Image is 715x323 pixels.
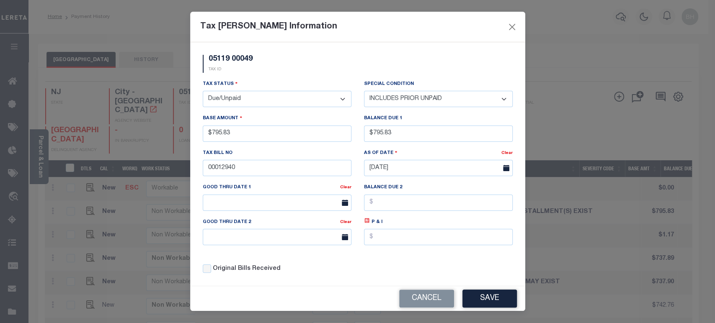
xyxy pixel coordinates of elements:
[364,115,402,122] label: Balance Due 1
[364,195,513,211] input: $
[462,290,517,308] button: Save
[203,126,351,142] input: $
[364,229,513,245] input: $
[203,80,238,88] label: Tax Status
[340,220,351,224] a: Clear
[372,219,382,226] label: P & I
[399,290,454,308] button: Cancel
[364,184,402,191] label: Balance Due 2
[203,219,253,226] label: Good Thru Date 2
[364,149,398,157] label: As Of Date
[340,185,351,190] a: Clear
[209,67,253,73] p: TAX ID
[364,126,513,142] input: $
[364,81,414,88] label: Special Condition
[203,114,243,122] label: Base Amount
[213,264,281,274] label: Original Bills Received
[203,150,232,157] label: Tax Bill No
[501,151,513,155] a: Clear
[209,55,253,64] h5: 05119 00049
[203,184,253,191] label: Good Thru Date 1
